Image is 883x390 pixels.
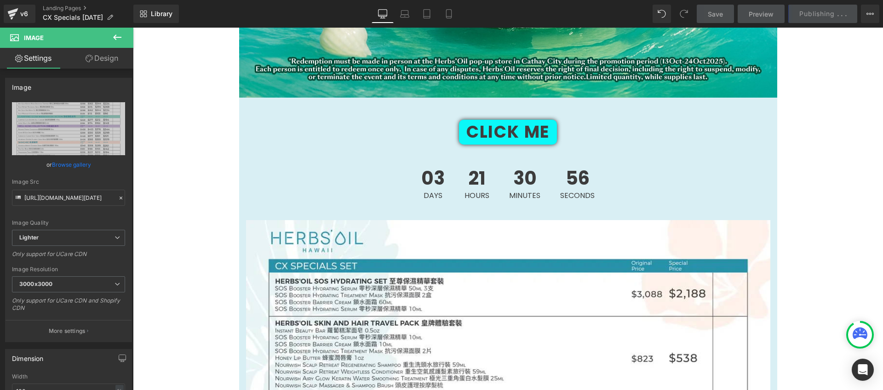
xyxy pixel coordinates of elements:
p: More settings [49,327,86,335]
button: More settings [6,320,132,342]
div: v6 [18,8,30,20]
button: Undo [653,5,671,23]
span: 30 [376,141,407,164]
a: Browse gallery [52,157,91,173]
span: 21 [332,141,356,164]
a: Design [69,48,135,69]
button: More [861,5,879,23]
div: Image [12,78,31,91]
span: Image [24,34,44,41]
div: Only support for UCare CDN [12,250,125,264]
span: Minutes [376,164,407,172]
span: Seconds [427,164,462,172]
span: Hours [332,164,356,172]
button: Redo [675,5,693,23]
span: Days [288,164,312,172]
a: Click Me [326,92,424,117]
a: Preview [738,5,785,23]
div: or [12,160,125,169]
span: Click Me [333,100,417,109]
span: Save [708,9,723,19]
a: v6 [4,5,35,23]
div: Image Quality [12,220,125,226]
b: 3000x3000 [19,280,52,287]
div: Only support for UCare CDN and Shopify CDN [12,297,125,318]
span: 56 [427,141,462,164]
div: Width [12,373,125,380]
a: Desktop [372,5,394,23]
a: Laptop [394,5,416,23]
a: Landing Pages [43,5,133,12]
span: Preview [749,9,774,19]
span: Library [151,10,172,18]
span: 03 [288,141,312,164]
a: Mobile [438,5,460,23]
div: Open Intercom Messenger [852,359,874,381]
a: New Library [133,5,179,23]
a: Tablet [416,5,438,23]
input: Link [12,190,125,206]
div: Image Resolution [12,266,125,273]
b: Lighter [19,234,39,241]
div: Image Src [12,179,125,185]
span: CX Specials [DATE] [43,14,103,21]
div: Dimension [12,349,44,362]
